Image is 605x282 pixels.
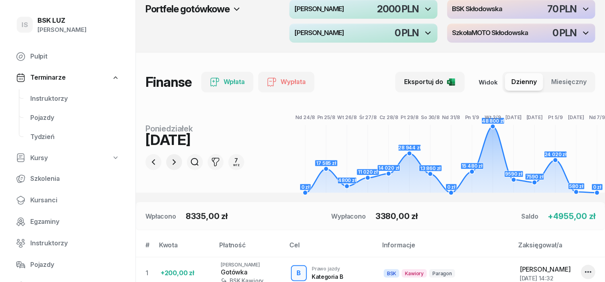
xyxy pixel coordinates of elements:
h2: Portfele gotówkowe [145,3,230,16]
div: Eksportuj do [404,77,456,87]
div: Prawo jazdy [312,266,343,271]
span: Egzaminy [30,217,120,227]
span: Pojazdy [30,260,120,270]
button: Wypłata [258,72,314,92]
div: +200,00 zł [161,268,208,278]
a: Tydzień [24,127,126,147]
tspan: Nd 24/8 [296,114,315,120]
div: Kategoria B [312,273,343,280]
h1: Finanse [145,75,192,89]
span: + [548,211,554,221]
button: Dzienny [505,73,543,91]
a: Terminarze [10,69,126,87]
div: 0 PLN [395,28,418,38]
span: Miesięczny [551,77,587,87]
div: poniedziałek [145,125,244,133]
span: Instruktorzy [30,238,120,249]
tspan: Wt 2/9 [485,114,501,120]
div: Saldo [522,211,538,221]
button: [PERSON_NAME]0 PLN [289,23,438,43]
th: # [136,240,154,257]
th: Zaksięgował/a [513,240,605,257]
a: Pojazdy [10,255,126,274]
tspan: So 30/8 [421,114,440,120]
button: SzkołaMOTO Skłodowska0 PLN [447,23,595,43]
tspan: Cz 28/8 [379,114,398,120]
tspan: Nd 31/8 [442,114,460,120]
a: Kursy [10,149,126,167]
div: 70 PLN [547,4,576,14]
button: B [291,265,307,281]
h4: [PERSON_NAME] [294,6,344,13]
span: Dzienny [511,77,537,87]
div: Wypłacono [331,211,366,221]
h4: SzkołaMOTO Skłodowska [452,29,528,37]
span: Paragon [429,269,455,278]
span: Kawiory [402,269,427,278]
a: Kursanci [10,191,126,210]
tspan: Pn 1/9 [465,114,479,120]
a: Instruktorzy [24,89,126,108]
tspan: Nd 7/9 [589,114,605,120]
h4: BSK Skłodowska [452,6,502,13]
div: Wpłata [210,77,245,87]
span: Tydzień [30,132,120,142]
a: Egzaminy [10,212,126,231]
div: Wpłacono [145,211,176,221]
span: Szkolenia [30,174,120,184]
tspan: [DATE] [568,114,585,120]
tspan: Pn 25/8 [317,114,335,120]
span: IS [22,22,28,28]
span: Kursanci [30,195,120,206]
a: Instruktorzy [10,234,126,253]
tspan: [DATE] [506,114,522,120]
tspan: Pt 29/8 [401,114,418,120]
th: Cel [285,240,377,257]
span: [PERSON_NAME] [221,262,260,268]
a: Szkolenia [10,169,126,188]
th: Kwota [154,240,214,257]
tspan: [DATE] [526,114,543,120]
div: 2000 PLN [377,4,418,14]
tspan: Pt 5/9 [548,114,563,120]
span: [PERSON_NAME] [520,265,571,273]
a: Pojazdy [24,108,126,127]
a: Pulpit [10,47,126,66]
div: 0 PLN [552,28,576,38]
th: Informacje [377,240,513,257]
span: Pojazdy [30,113,120,123]
h4: [PERSON_NAME] [294,29,344,37]
span: Terminarze [30,72,65,83]
button: 7wrz [228,154,244,170]
button: Miesięczny [545,73,593,91]
tspan: Wt 26/8 [337,114,357,120]
span: Instruktorzy [30,94,120,104]
tspan: Śr 27/8 [359,114,377,120]
div: [PERSON_NAME] [37,25,86,35]
button: Eksportuj do [395,72,465,92]
div: BSK LUZ [37,17,86,24]
div: 1 [145,268,154,278]
div: Wypłata [267,77,306,87]
button: Wpłata [201,72,253,92]
th: Płatność [214,240,285,257]
div: Gotówka [221,267,278,278]
div: B [294,266,304,280]
span: Pulpit [30,51,120,62]
span: Kursy [30,153,48,163]
span: [DATE] 14:32 [520,275,554,282]
span: BSK [384,269,400,278]
div: [DATE] [145,133,244,147]
div: wrz [233,163,240,166]
div: 7 [233,158,240,163]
